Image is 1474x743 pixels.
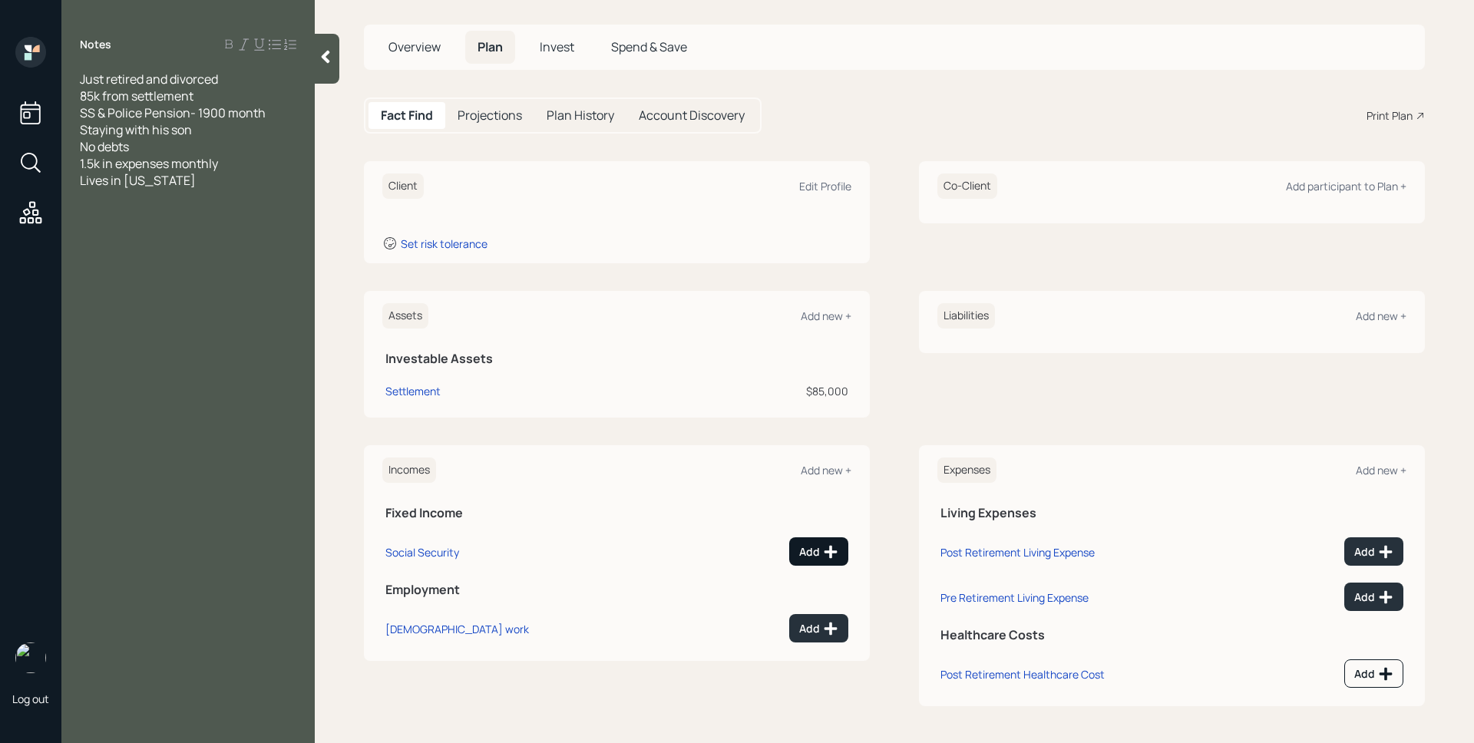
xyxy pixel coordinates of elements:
h5: Account Discovery [639,108,745,123]
h5: Living Expenses [940,506,1403,520]
h5: Healthcare Costs [940,628,1403,642]
div: Add new + [1356,309,1406,323]
div: Settlement [385,383,441,399]
span: Just retired and divorced 85k from settlement SS & Police Pension- 1900 month Staying with his so... [80,71,266,189]
span: Spend & Save [611,38,687,55]
div: [DEMOGRAPHIC_DATA] work [385,622,529,636]
button: Add [1344,583,1403,611]
div: Add [1354,666,1393,682]
h5: Projections [458,108,522,123]
button: Add [789,537,848,566]
h5: Fixed Income [385,506,848,520]
div: Add new + [801,309,851,323]
div: Add [799,621,838,636]
div: Post Retirement Healthcare Cost [940,667,1105,682]
h5: Investable Assets [385,352,848,366]
label: Notes [80,37,111,52]
div: Log out [12,692,49,706]
div: Set risk tolerance [401,236,487,251]
div: Add [1354,589,1393,605]
h6: Client [382,173,424,199]
h5: Fact Find [381,108,433,123]
div: Pre Retirement Living Expense [940,590,1089,605]
button: Add [1344,659,1403,688]
div: $85,000 [648,383,848,399]
img: james-distasi-headshot.png [15,642,46,673]
span: Invest [540,38,574,55]
div: Edit Profile [799,179,851,193]
h6: Assets [382,303,428,329]
h6: Liabilities [937,303,995,329]
div: Add new + [801,463,851,477]
h6: Expenses [937,457,996,483]
span: Overview [388,38,441,55]
div: Add [1354,544,1393,560]
button: Add [1344,537,1403,566]
h6: Incomes [382,457,436,483]
div: Social Security [385,545,459,560]
div: Post Retirement Living Expense [940,545,1095,560]
h5: Employment [385,583,848,597]
h5: Plan History [547,108,614,123]
div: Print Plan [1367,107,1413,124]
span: Plan [478,38,503,55]
button: Add [789,614,848,642]
div: Add new + [1356,463,1406,477]
h6: Co-Client [937,173,997,199]
div: Add [799,544,838,560]
div: Add participant to Plan + [1286,179,1406,193]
